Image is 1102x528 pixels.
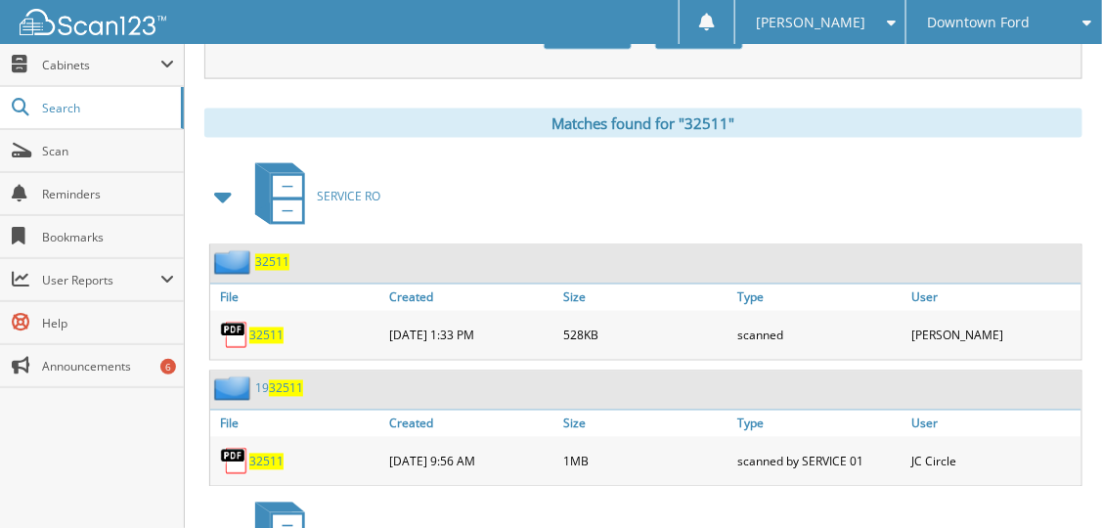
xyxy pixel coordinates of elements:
[255,254,289,271] a: 32511
[42,272,160,288] span: User Reports
[42,186,174,202] span: Reminders
[384,411,558,437] a: Created
[42,57,160,73] span: Cabinets
[210,411,384,437] a: File
[907,285,1081,311] a: User
[214,250,255,275] img: folder2.png
[384,285,558,311] a: Created
[927,17,1030,28] span: Downtown Ford
[733,442,907,481] div: scanned by SERVICE 01
[220,447,249,476] img: PDF.png
[907,442,1081,481] div: JC Circle
[558,316,732,355] div: 528KB
[204,109,1082,138] div: Matches found for "32511"
[42,100,171,116] span: Search
[243,157,380,235] a: SERVICE RO
[733,316,907,355] div: scanned
[249,328,284,344] a: 32511
[384,442,558,481] div: [DATE] 9:56 AM
[269,380,303,397] span: 32511
[210,285,384,311] a: File
[907,411,1081,437] a: User
[249,454,284,470] a: 32511
[558,411,732,437] a: Size
[20,9,166,35] img: scan123-logo-white.svg
[255,380,303,397] a: 1932511
[384,316,558,355] div: [DATE] 1:33 PM
[160,359,176,374] div: 6
[317,188,380,204] span: SERVICE RO
[220,321,249,350] img: PDF.png
[733,411,907,437] a: Type
[42,229,174,245] span: Bookmarks
[42,358,174,374] span: Announcements
[1004,434,1102,528] iframe: Chat Widget
[907,316,1081,355] div: [PERSON_NAME]
[558,442,732,481] div: 1MB
[214,376,255,401] img: folder2.png
[757,17,866,28] span: [PERSON_NAME]
[558,285,732,311] a: Size
[42,143,174,159] span: Scan
[733,285,907,311] a: Type
[42,315,174,331] span: Help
